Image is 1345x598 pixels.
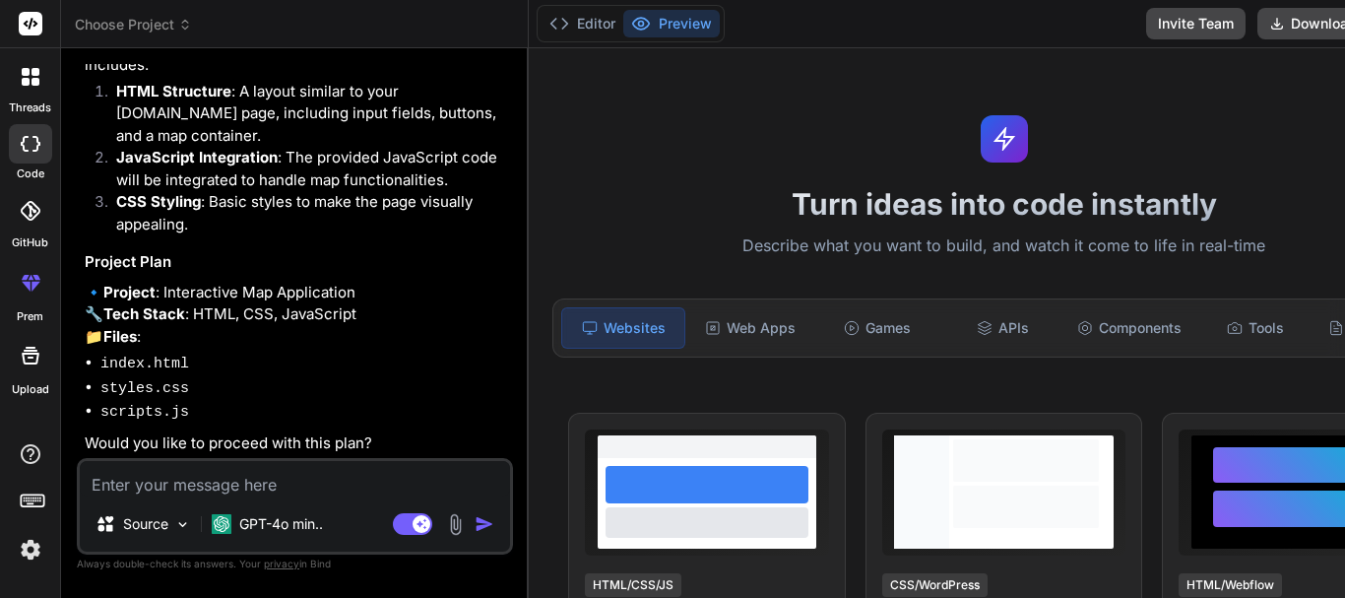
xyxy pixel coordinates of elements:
li: : The provided JavaScript code will be integrated to handle map functionalities. [100,147,509,191]
p: GPT-4o min.. [239,514,323,534]
div: CSS/WordPress [882,573,988,597]
strong: JavaScript Integration [116,148,278,166]
strong: CSS Styling [116,192,201,211]
label: prem [17,308,43,325]
div: HTML/CSS/JS [585,573,681,597]
li: : Basic styles to make the page visually appealing. [100,191,509,235]
p: Would you like to proceed with this plan? [85,432,509,455]
code: styles.css [100,380,189,397]
div: HTML/Webflow [1179,573,1282,597]
div: Games [815,307,937,349]
div: Components [1068,307,1190,349]
div: APIs [942,307,1064,349]
span: privacy [264,558,299,569]
strong: HTML Structure [116,82,231,100]
p: Always double-check its answers. Your in Bind [77,555,513,573]
code: scripts.js [100,404,189,421]
img: Pick Models [174,516,191,533]
img: settings [14,533,47,566]
img: icon [475,514,494,534]
img: attachment [444,513,467,536]
label: code [17,166,44,182]
strong: Tech Stack [103,304,185,323]
label: Upload [12,381,49,398]
label: threads [9,100,51,116]
h3: Project Plan [85,251,509,274]
button: Preview [623,10,720,37]
div: Web Apps [689,307,811,349]
span: Choose Project [75,15,192,34]
label: GitHub [12,234,48,251]
p: 🔹 : Interactive Map Application 🔧 : HTML, CSS, JavaScript 📁 : [85,282,509,349]
code: index.html [100,356,189,372]
img: GPT-4o mini [212,514,231,534]
strong: Files [103,327,137,346]
p: Source [123,514,168,534]
div: Tools [1194,307,1316,349]
strong: Project [103,283,156,301]
button: Editor [542,10,623,37]
li: : A layout similar to your [DOMAIN_NAME] page, including input fields, buttons, and a map container. [100,81,509,148]
button: Invite Team [1146,8,1246,39]
div: Websites [561,307,685,349]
